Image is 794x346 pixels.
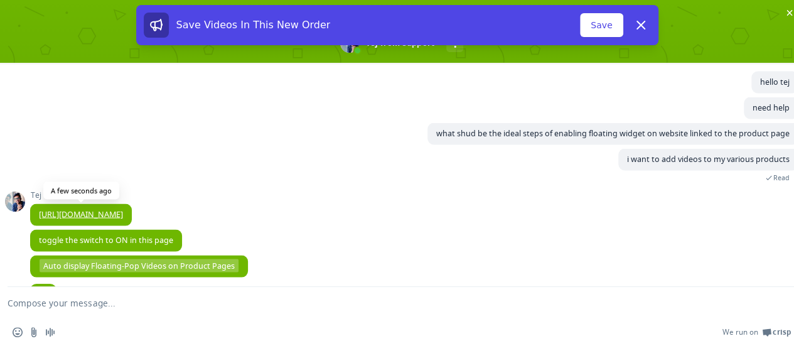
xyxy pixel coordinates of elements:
[40,259,239,272] span: Auto display Floating-Pop Videos on Product Pages
[436,127,790,138] span: what shud be the ideal steps of enabling floating widget on website linked to the product page
[39,234,173,245] span: toggle the switch to ON in this page
[722,327,758,337] span: We run on
[45,327,55,337] span: Audio message
[13,327,23,337] span: Insert an emoji
[773,173,790,182] span: Read
[773,327,791,337] span: Crisp
[176,19,331,31] span: Save Videos In This New Order
[722,327,791,337] a: We run onCrisp
[30,191,132,200] span: Tej
[753,102,790,112] span: need help
[627,153,790,164] span: i want to add videos to my various products
[580,13,623,37] button: Save
[8,287,766,318] textarea: Compose your message...
[29,327,39,337] span: Send a file
[39,208,123,219] a: [URL][DOMAIN_NAME]
[760,76,790,87] span: hello tej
